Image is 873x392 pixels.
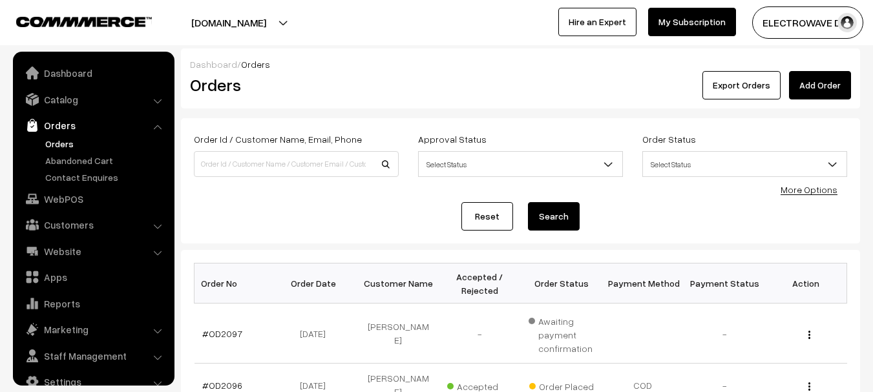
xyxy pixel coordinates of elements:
[42,170,170,184] a: Contact Enquires
[648,8,736,36] a: My Subscription
[528,202,580,231] button: Search
[16,88,170,111] a: Catalog
[16,344,170,367] a: Staff Management
[418,151,623,177] span: Select Status
[16,265,170,289] a: Apps
[202,328,242,339] a: #OD2097
[357,263,439,304] th: Customer Name
[241,59,270,70] span: Orders
[202,380,242,391] a: #OD2096
[643,153,847,176] span: Select Status
[642,132,696,146] label: Order Status
[837,13,857,32] img: user
[752,6,863,39] button: ELECTROWAVE DE…
[194,132,362,146] label: Order Id / Customer Name, Email, Phone
[16,240,170,263] a: Website
[418,132,487,146] label: Approval Status
[16,318,170,341] a: Marketing
[789,71,851,99] a: Add Order
[42,154,170,167] a: Abandoned Cart
[195,263,276,304] th: Order No
[16,187,170,211] a: WebPOS
[16,213,170,236] a: Customers
[146,6,311,39] button: [DOMAIN_NAME]
[781,184,837,195] a: More Options
[194,151,399,177] input: Order Id / Customer Name / Customer Email / Customer Phone
[16,114,170,137] a: Orders
[42,137,170,150] a: Orders
[521,263,602,304] th: Order Status
[808,382,810,391] img: Menu
[190,75,397,95] h2: Orders
[558,8,636,36] a: Hire an Expert
[702,71,781,99] button: Export Orders
[16,61,170,85] a: Dashboard
[190,59,237,70] a: Dashboard
[276,304,357,364] td: [DATE]
[276,263,357,304] th: Order Date
[529,311,594,355] span: Awaiting payment confirmation
[439,304,520,364] td: -
[16,292,170,315] a: Reports
[16,17,152,26] img: COMMMERCE
[357,304,439,364] td: [PERSON_NAME]
[765,263,847,304] th: Action
[16,13,129,28] a: COMMMERCE
[808,331,810,339] img: Menu
[439,263,520,304] th: Accepted / Rejected
[190,57,851,71] div: /
[602,263,684,304] th: Payment Method
[684,304,765,364] td: -
[461,202,513,231] a: Reset
[642,151,847,177] span: Select Status
[419,153,622,176] span: Select Status
[684,263,765,304] th: Payment Status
